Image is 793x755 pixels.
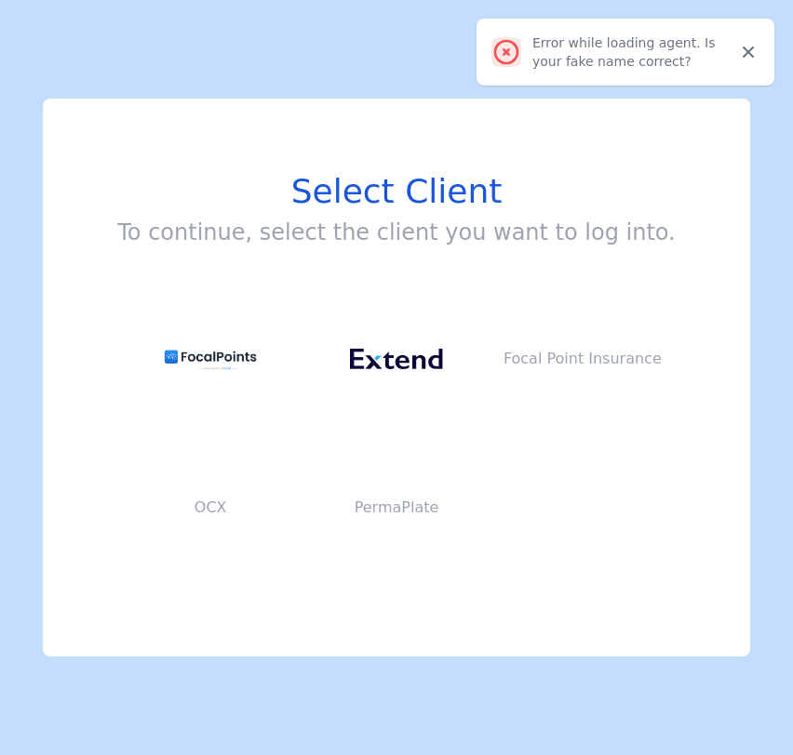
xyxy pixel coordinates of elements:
[303,433,490,582] button: PermaPlate
[117,218,675,247] h3: To continue, select the client you want to log into.
[490,285,676,433] button: Focal Point Insurance
[303,497,490,519] p: PermaPlate
[733,37,763,67] button: Close
[117,497,303,519] p: OCX
[117,433,303,582] button: OCX
[532,33,733,71] div: Error while loading agent. Is your fake name correct?
[117,173,675,210] h1: Select Client
[490,348,676,370] p: Focal Point Insurance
